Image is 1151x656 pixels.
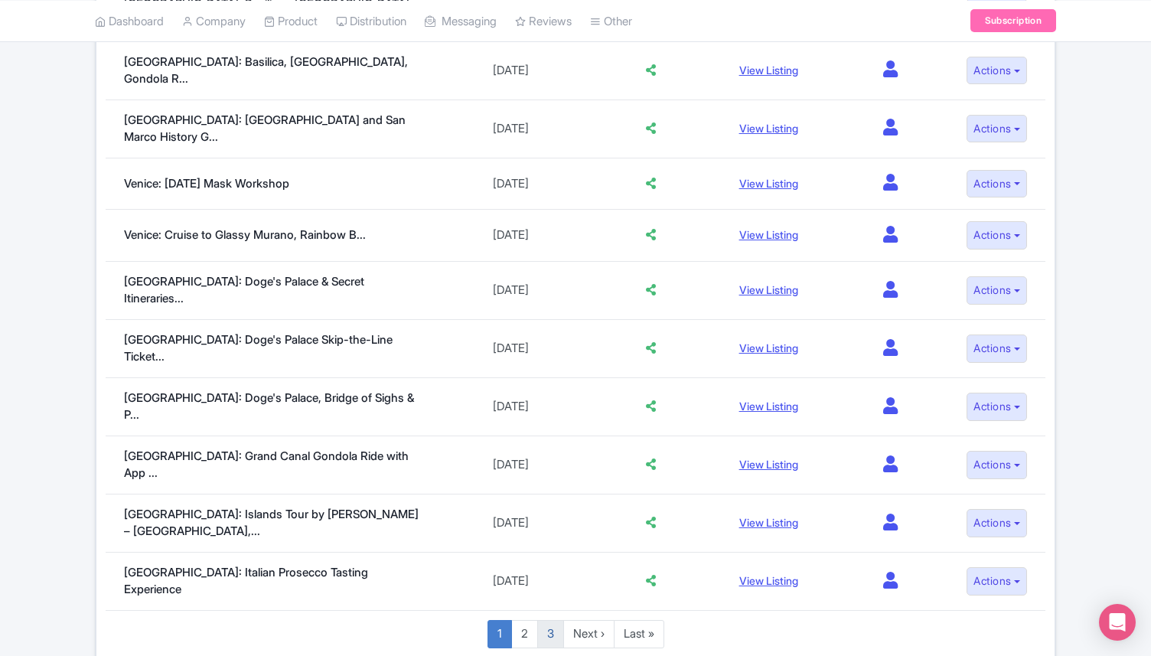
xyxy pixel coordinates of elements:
[739,283,798,296] a: View Listing
[124,332,393,364] a: [GEOGRAPHIC_DATA]: Doge's Palace Skip-the-Line Ticket...
[614,620,664,648] a: Last »
[441,210,581,262] td: [DATE]
[967,567,1027,596] button: Actions
[537,620,564,648] a: 3
[124,565,368,597] a: [GEOGRAPHIC_DATA]: Italian Prosecco Tasting Experience
[739,400,798,413] a: View Listing
[441,100,581,158] td: [DATE]
[739,341,798,354] a: View Listing
[441,436,581,494] td: [DATE]
[967,335,1027,363] button: Actions
[124,274,364,306] a: [GEOGRAPHIC_DATA]: Doge's Palace & Secret Itineraries...
[441,261,581,319] td: [DATE]
[441,41,581,100] td: [DATE]
[124,176,289,191] a: Venice: [DATE] Mask Workshop
[967,115,1027,143] button: Actions
[1099,604,1136,641] div: Open Intercom Messenger
[967,276,1027,305] button: Actions
[967,57,1027,85] button: Actions
[739,574,798,587] a: View Listing
[563,620,615,648] a: Next ›
[739,516,798,529] a: View Listing
[967,393,1027,421] button: Actions
[124,54,408,86] a: [GEOGRAPHIC_DATA]: Basilica, [GEOGRAPHIC_DATA], Gondola R...
[967,509,1027,537] button: Actions
[967,451,1027,479] button: Actions
[441,552,581,610] td: [DATE]
[124,227,366,242] a: Venice: Cruise to Glassy Murano, Rainbow B...
[441,377,581,436] td: [DATE]
[511,620,538,648] a: 2
[967,221,1027,250] button: Actions
[970,9,1056,32] a: Subscription
[739,122,798,135] a: View Listing
[739,458,798,471] a: View Listing
[739,177,798,190] a: View Listing
[739,228,798,241] a: View Listing
[124,113,406,145] a: [GEOGRAPHIC_DATA]: [GEOGRAPHIC_DATA] and San Marco History G...
[441,319,581,377] td: [DATE]
[487,620,512,648] a: 1
[739,64,798,77] a: View Listing
[124,507,419,539] a: [GEOGRAPHIC_DATA]: Islands Tour by [PERSON_NAME] – [GEOGRAPHIC_DATA],...
[124,390,414,423] a: [GEOGRAPHIC_DATA]: Doge's Palace, Bridge of Sighs & P...
[441,494,581,552] td: [DATE]
[124,449,409,481] a: [GEOGRAPHIC_DATA]: Grand Canal Gondola Ride with App ...
[967,170,1027,198] button: Actions
[441,158,581,210] td: [DATE]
